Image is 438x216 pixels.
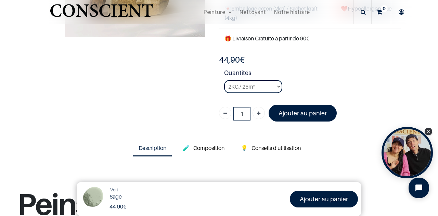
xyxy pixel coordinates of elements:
[193,144,224,151] span: Composition
[109,203,123,210] span: 44,90
[110,187,118,192] span: Vert
[403,172,435,204] iframe: Tidio Chat
[382,127,433,178] div: Tolstoy bubble widget
[224,68,401,80] strong: Quantités
[109,193,224,200] h1: Sage
[109,203,126,210] b: €
[290,191,358,207] a: Ajouter au panier
[80,186,106,211] img: Product Image
[253,107,265,119] a: Ajouter
[219,55,245,65] b: €
[219,55,240,65] span: 44,90
[425,128,432,135] div: Close Tolstoy widget
[224,35,309,42] font: 🎁 Livraison Gratuite à partir de 90€
[382,127,433,178] div: Open Tolstoy widget
[110,187,118,193] a: Vert
[241,144,248,151] span: 💡
[203,8,225,16] span: Peinture
[381,5,387,12] sup: 0
[269,105,337,122] a: Ajouter au panier
[219,107,231,119] a: Supprimer
[279,110,327,117] font: Ajouter au panier
[300,195,348,203] font: Ajouter au panier
[139,144,166,151] span: Description
[382,127,433,178] div: Open Tolstoy
[239,8,266,16] span: Nettoyant
[274,8,310,16] span: Notre histoire
[183,144,190,151] span: 🧪
[252,144,301,151] span: Conseils d'utilisation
